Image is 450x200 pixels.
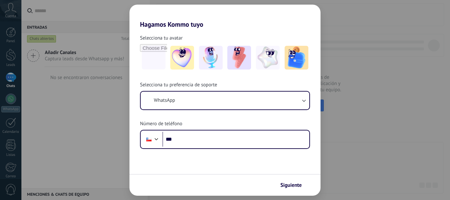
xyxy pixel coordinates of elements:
[154,97,175,104] span: WhatsApp
[199,46,223,70] img: -2.jpeg
[129,5,321,28] h2: Hagamos Kommo tuyo
[140,121,182,127] span: Número de teléfono
[285,46,308,70] img: -5.jpeg
[256,46,280,70] img: -4.jpeg
[143,132,155,146] div: Chile: + 56
[140,82,217,88] span: Selecciona tu preferencia de soporte
[170,46,194,70] img: -1.jpeg
[140,35,183,42] span: Selecciona tu avatar
[141,92,309,109] button: WhatsApp
[280,183,302,187] span: Siguiente
[227,46,251,70] img: -3.jpeg
[277,180,311,191] button: Siguiente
